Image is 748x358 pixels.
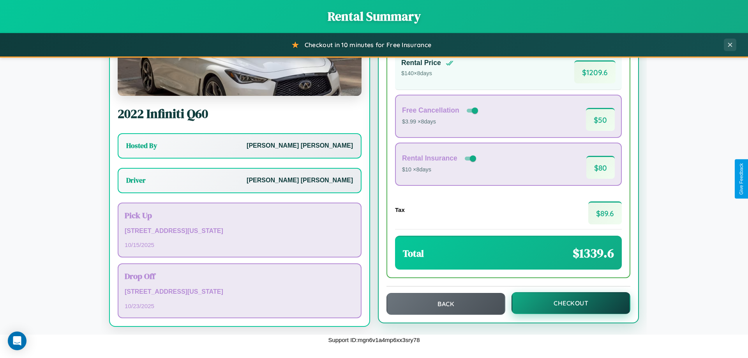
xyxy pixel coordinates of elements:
[402,154,457,162] h4: Rental Insurance
[125,226,355,237] p: [STREET_ADDRESS][US_STATE]
[402,117,480,127] p: $3.99 × 8 days
[125,270,355,282] h3: Drop Off
[126,176,146,185] h3: Driver
[401,69,453,79] p: $ 140 × 8 days
[328,335,420,345] p: Support ID: mgn6v1a4mp6xx3sry78
[586,156,615,179] span: $ 80
[126,141,157,150] h3: Hosted By
[588,201,622,224] span: $ 89.6
[739,163,744,195] div: Give Feedback
[247,175,353,186] p: [PERSON_NAME] [PERSON_NAME]
[401,59,441,67] h4: Rental Price
[8,332,26,350] div: Open Intercom Messenger
[574,60,616,83] span: $ 1209.6
[403,247,424,260] h3: Total
[395,206,405,213] h4: Tax
[512,292,630,314] button: Checkout
[125,210,355,221] h3: Pick Up
[125,240,355,250] p: 10 / 15 / 2025
[125,286,355,298] p: [STREET_ADDRESS][US_STATE]
[247,140,353,152] p: [PERSON_NAME] [PERSON_NAME]
[586,108,615,131] span: $ 50
[402,165,478,175] p: $10 × 8 days
[573,245,614,262] span: $ 1339.6
[305,41,431,49] span: Checkout in 10 minutes for Free Insurance
[402,106,459,115] h4: Free Cancellation
[386,293,505,315] button: Back
[125,301,355,311] p: 10 / 23 / 2025
[8,8,740,25] h1: Rental Summary
[118,105,362,122] h2: 2022 Infiniti Q60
